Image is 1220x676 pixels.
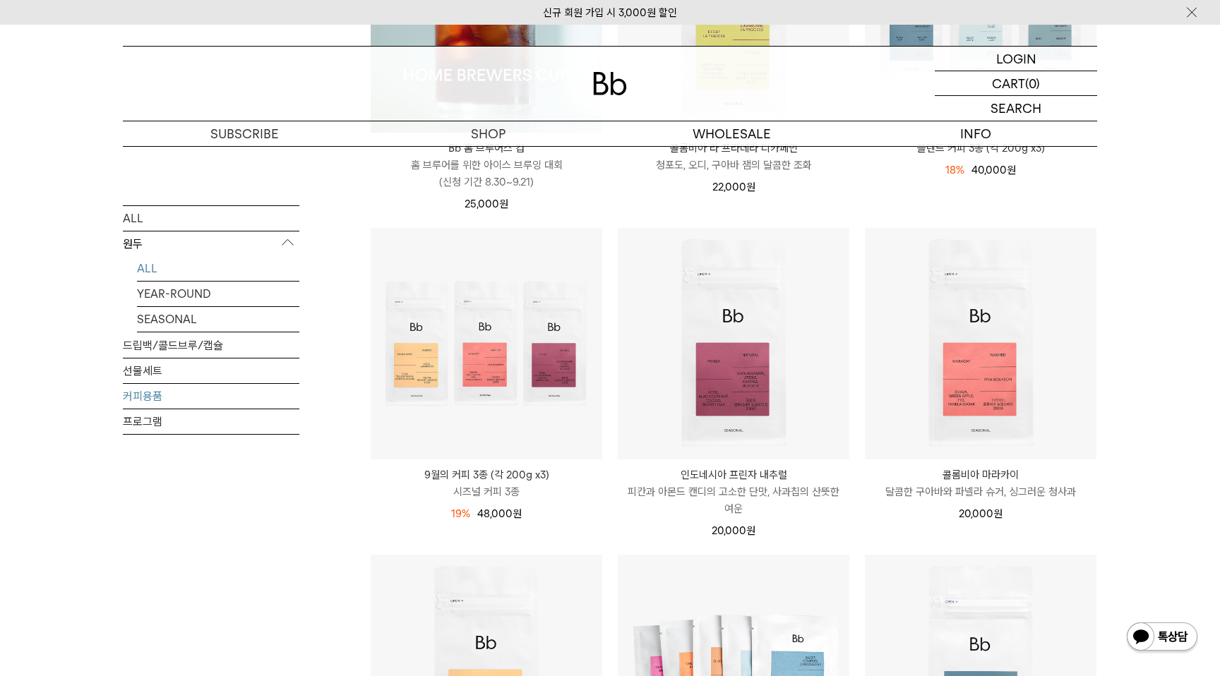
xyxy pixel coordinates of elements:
span: 25,000 [465,198,508,210]
p: 달콤한 구아바와 파넬라 슈거, 싱그러운 청사과 [865,483,1096,500]
a: SUBSCRIBE [123,121,366,146]
p: 피칸과 아몬드 캔디의 고소한 단맛, 사과칩의 산뜻한 여운 [618,483,849,517]
a: CART (0) [935,71,1097,96]
a: ALL [123,205,299,230]
a: SEASONAL [137,306,299,331]
a: 블렌드 커피 3종 (각 200g x3) [865,140,1096,157]
img: 콜롬비아 마라카이 [865,228,1096,459]
a: LOGIN [935,47,1097,71]
span: 원 [499,198,508,210]
img: 카카오톡 채널 1:1 채팅 버튼 [1125,621,1199,655]
span: 원 [746,524,755,537]
span: 48,000 [477,507,522,520]
a: ALL [137,255,299,280]
a: 인도네시아 프린자 내추럴 피칸과 아몬드 캔디의 고소한 단맛, 사과칩의 산뜻한 여운 [618,466,849,517]
p: 콜롬비아 마라카이 [865,466,1096,483]
a: 드립백/콜드브루/캡슐 [123,332,299,357]
span: 원 [1007,164,1016,176]
p: INFO [854,121,1097,146]
a: 9월의 커피 3종 (각 200g x3) 시즈널 커피 3종 [371,466,602,500]
span: 22,000 [712,181,755,193]
span: 20,000 [959,507,1003,520]
p: 시즈널 커피 3종 [371,483,602,500]
a: 콜롬비아 마라카이 달콤한 구아바와 파넬라 슈거, 싱그러운 청사과 [865,466,1096,500]
p: CART [992,71,1025,95]
span: 40,000 [971,164,1016,176]
a: 콜롬비아 라 프라데라 디카페인 청포도, 오디, 구아바 잼의 달콤한 조화 [618,140,849,174]
p: 원두 [123,231,299,256]
p: 9월의 커피 3종 (각 200g x3) [371,466,602,483]
a: 프로그램 [123,409,299,433]
p: (0) [1025,71,1040,95]
p: LOGIN [996,47,1036,71]
a: 커피용품 [123,383,299,408]
span: 원 [746,181,755,193]
img: 9월의 커피 3종 (각 200g x3) [371,228,602,459]
span: 원 [993,507,1003,520]
span: 원 [513,507,522,520]
div: 19% [451,505,470,522]
p: WHOLESALE [610,121,854,146]
a: YEAR-ROUND [137,281,299,306]
a: 신규 회원 가입 시 3,000원 할인 [543,6,677,19]
a: 선물세트 [123,358,299,382]
p: Bb 홈 브루어스 컵 [371,140,602,157]
p: 홈 브루어를 위한 아이스 브루잉 대회 (신청 기간 8.30~9.21) [371,157,602,191]
p: SEARCH [991,96,1041,121]
p: 청포도, 오디, 구아바 잼의 달콤한 조화 [618,157,849,174]
img: 인도네시아 프린자 내추럴 [618,228,849,459]
div: 18% [945,162,964,179]
img: 로고 [593,72,627,95]
a: SHOP [366,121,610,146]
p: 인도네시아 프린자 내추럴 [618,466,849,483]
p: 콜롬비아 라 프라데라 디카페인 [618,140,849,157]
a: Bb 홈 브루어스 컵 홈 브루어를 위한 아이스 브루잉 대회(신청 기간 8.30~9.21) [371,140,602,191]
span: 20,000 [712,524,755,537]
